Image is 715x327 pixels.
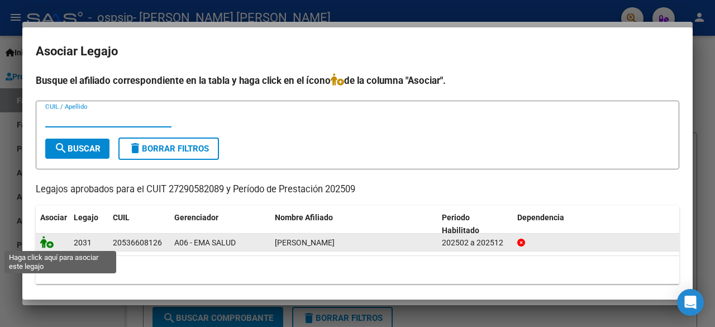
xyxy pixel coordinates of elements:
div: 20536608126 [113,236,162,249]
datatable-header-cell: Legajo [69,206,108,243]
span: Asociar [40,213,67,222]
datatable-header-cell: Asociar [36,206,69,243]
div: 1 registros [36,256,679,284]
span: Periodo Habilitado [442,213,479,235]
span: A06 - EMA SALUD [174,238,236,247]
button: Borrar Filtros [118,138,219,160]
h4: Busque el afiliado correspondiente en la tabla y haga click en el ícono de la columna "Asociar". [36,73,679,88]
div: 202502 a 202512 [442,236,508,249]
span: Legajo [74,213,98,222]
datatable-header-cell: Dependencia [513,206,680,243]
span: Borrar Filtros [128,144,209,154]
p: Legajos aprobados para el CUIT 27290582089 y Período de Prestación 202509 [36,183,679,197]
span: Buscar [54,144,101,154]
button: Buscar [45,139,109,159]
span: Nombre Afiliado [275,213,333,222]
datatable-header-cell: Nombre Afiliado [270,206,437,243]
datatable-header-cell: Periodo Habilitado [437,206,513,243]
span: Dependencia [517,213,564,222]
span: 2031 [74,238,92,247]
h2: Asociar Legajo [36,41,679,62]
span: DIAZ EWEN GIOVANNI [275,238,335,247]
datatable-header-cell: CUIL [108,206,170,243]
mat-icon: search [54,141,68,155]
span: Gerenciador [174,213,218,222]
span: CUIL [113,213,130,222]
datatable-header-cell: Gerenciador [170,206,270,243]
div: Open Intercom Messenger [677,289,704,316]
mat-icon: delete [128,141,142,155]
